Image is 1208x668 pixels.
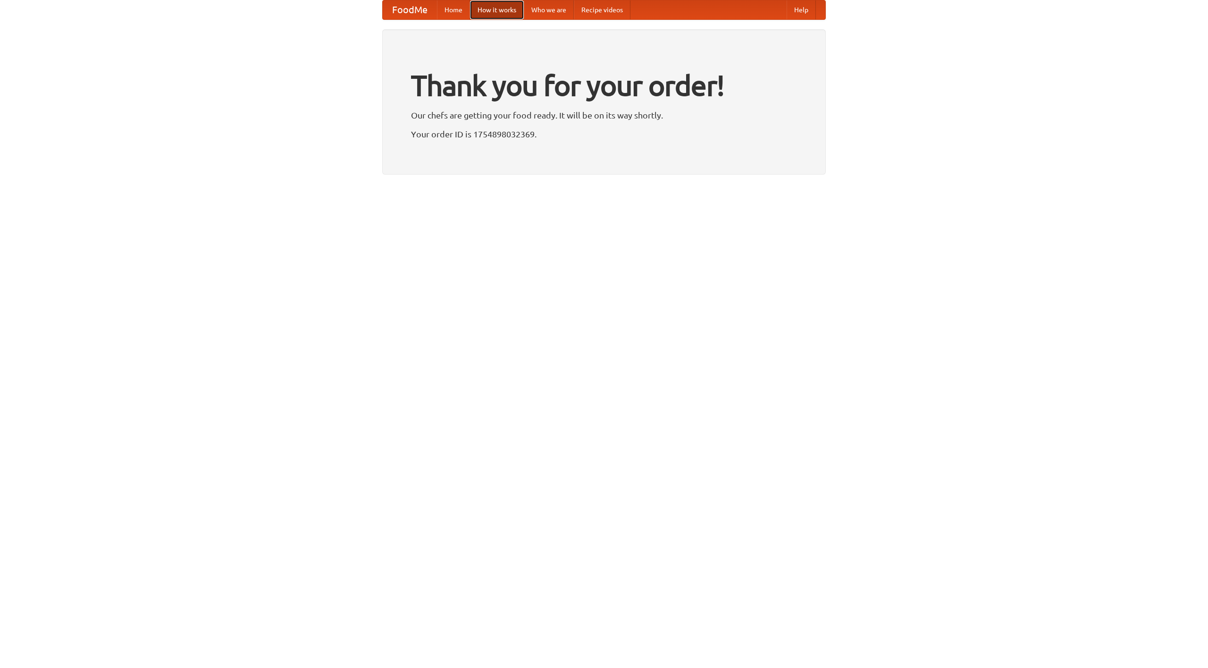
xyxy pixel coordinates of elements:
[470,0,524,19] a: How it works
[787,0,816,19] a: Help
[524,0,574,19] a: Who we are
[411,127,797,141] p: Your order ID is 1754898032369.
[383,0,437,19] a: FoodMe
[411,108,797,122] p: Our chefs are getting your food ready. It will be on its way shortly.
[411,63,797,108] h1: Thank you for your order!
[574,0,630,19] a: Recipe videos
[437,0,470,19] a: Home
